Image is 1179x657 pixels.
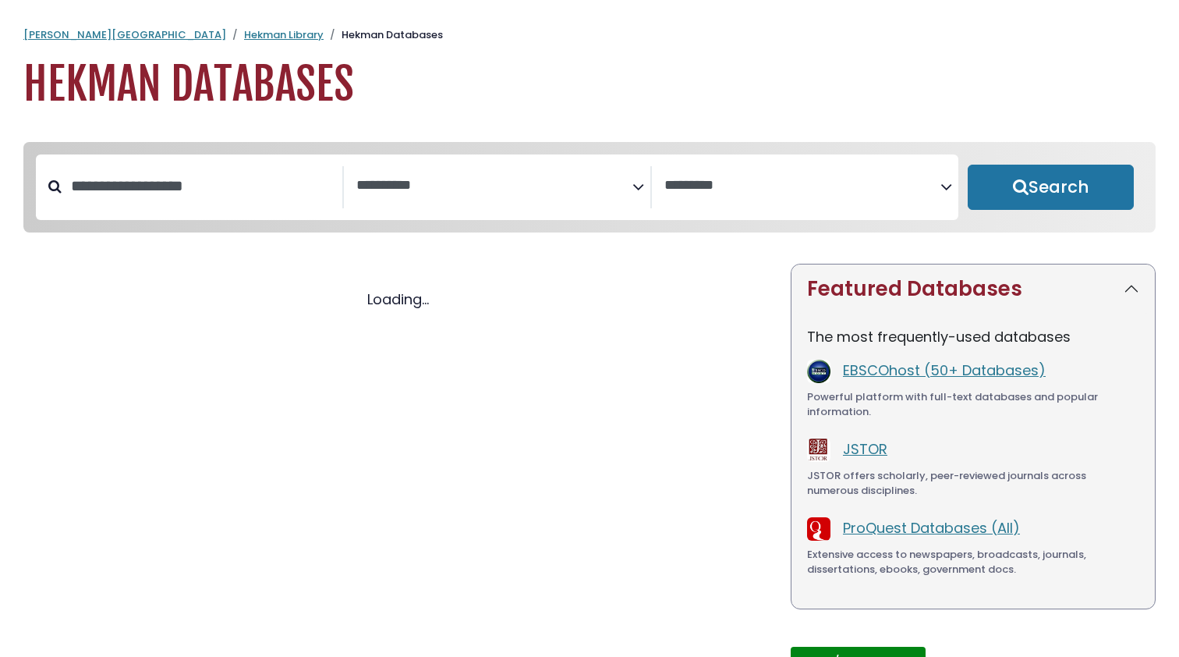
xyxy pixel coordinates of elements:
[62,173,342,199] input: Search database by title or keyword
[324,27,443,43] li: Hekman Databases
[843,518,1020,538] a: ProQuest Databases (All)
[23,142,1156,233] nav: Search filters
[807,389,1139,420] div: Powerful platform with full-text databases and popular information.
[843,439,887,459] a: JSTOR
[843,360,1046,380] a: EBSCOhost (50+ Databases)
[968,165,1134,210] button: Submit for Search Results
[356,178,632,194] textarea: Search
[23,27,226,42] a: [PERSON_NAME][GEOGRAPHIC_DATA]
[807,547,1139,577] div: Extensive access to newspapers, broadcasts, journals, dissertations, ebooks, government docs.
[664,178,940,194] textarea: Search
[23,27,1156,43] nav: breadcrumb
[807,326,1139,347] p: The most frequently-used databases
[791,265,1155,314] button: Featured Databases
[244,27,324,42] a: Hekman Library
[23,289,772,310] div: Loading...
[807,468,1139,499] div: JSTOR offers scholarly, peer-reviewed journals across numerous disciplines.
[23,59,1156,111] h1: Hekman Databases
